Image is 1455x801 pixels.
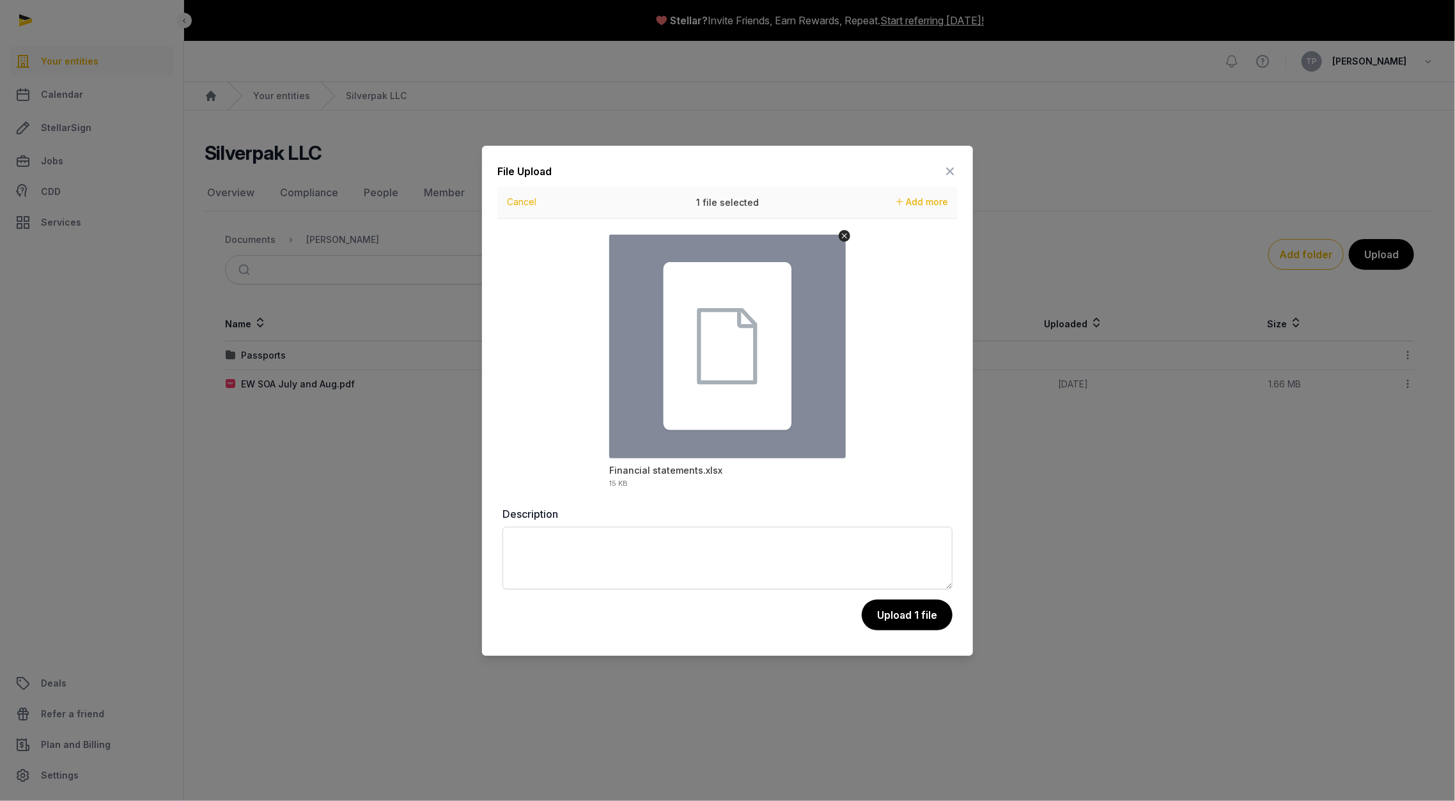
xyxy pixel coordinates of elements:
[1225,653,1455,801] iframe: Chat Widget
[497,164,552,179] div: File Upload
[839,230,850,242] button: Remove file
[503,193,540,211] button: Cancel
[891,193,953,211] button: Add more files
[632,187,823,219] div: 1 file selected
[609,480,628,487] div: 15 KB
[609,464,722,477] div: Financial statements.xlsx
[906,196,948,207] span: Add more
[502,506,953,522] label: Description
[497,187,958,506] div: Uppy Dashboard
[862,600,953,630] button: Upload 1 file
